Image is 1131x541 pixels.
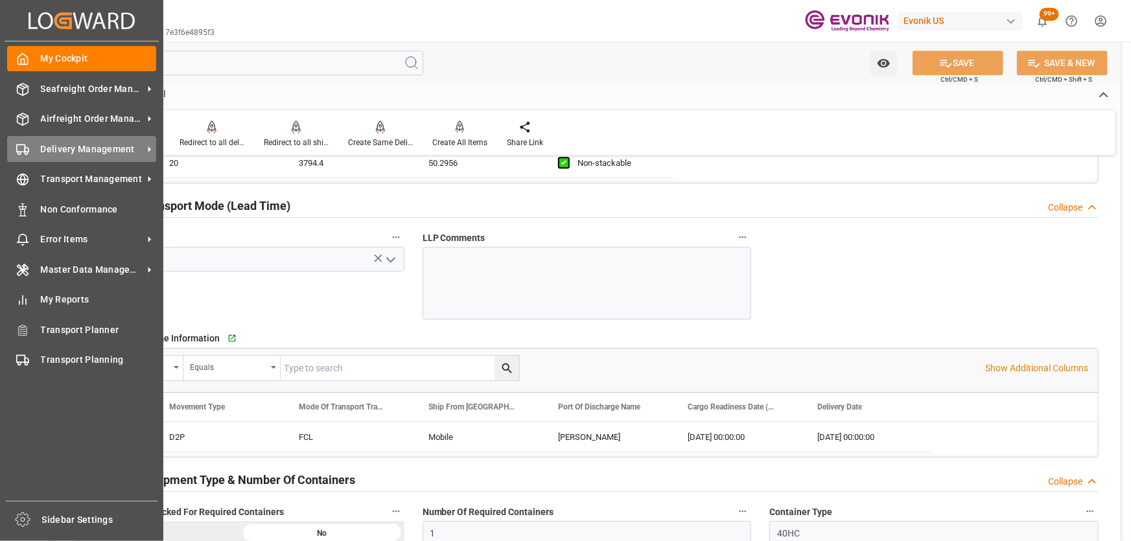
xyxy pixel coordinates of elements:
span: Master Data Management [41,263,143,277]
h2: Challenging Equipment Type & Number Of Containers [75,471,355,489]
span: Text Information Checked For Required Containers [75,505,284,519]
div: Create All Items [432,137,487,148]
button: SAVE & NEW [1017,51,1108,75]
div: Redirect to all shipments [264,137,329,148]
span: Mode Of Transport Translation [299,402,386,411]
div: Press SPACE to select this row. [154,148,672,178]
input: Search Fields [60,51,423,75]
div: 20 [154,148,283,178]
div: [PERSON_NAME] [542,422,672,452]
span: Error Items [41,233,143,246]
div: Evonik US [898,12,1023,30]
div: [DATE] 00:00:00 [672,422,802,452]
div: Press SPACE to select this row. [154,422,931,452]
a: Transport Planner [7,317,156,342]
button: search button [495,356,519,380]
div: Share Link [507,137,543,148]
button: show 100 new notifications [1028,6,1057,36]
input: Type to search [281,356,519,380]
button: open menu [183,356,281,380]
button: open menu [380,249,399,270]
a: My Reports [7,287,156,312]
button: Challenge Status [388,229,404,246]
span: Ctrl/CMD + Shift + S [1035,75,1092,84]
div: 3794.4 [283,148,413,178]
span: Seafreight Order Management [41,82,143,96]
button: Number Of Required Containers [734,503,751,520]
span: Container Type [769,505,832,519]
span: My Reports [41,293,157,306]
span: Transport Planner [41,323,157,337]
div: Create Same Delivery Date [348,137,413,148]
div: FCL [283,422,413,452]
h2: Challenging Transport Mode (Lead Time) [75,197,290,214]
div: Equals [190,358,266,373]
button: Evonik US [898,8,1028,33]
a: Transport Planning [7,347,156,373]
div: D2P [154,422,283,452]
span: Ctrl/CMD + S [940,75,978,84]
span: Transport Planning [41,353,157,367]
div: Collapse [1048,475,1082,489]
span: Ship From [GEOGRAPHIC_DATA] [428,402,515,411]
img: Evonik-brand-mark-Deep-Purple-RGB.jpeg_1700498283.jpeg [805,10,889,32]
span: Cargo Readiness Date (Shipping Date) [688,402,775,411]
span: Transport Management [41,172,143,186]
div: Collapse [1048,201,1082,214]
span: 99+ [1040,8,1059,21]
div: 50.2956 [413,148,542,178]
span: Airfreight Order Management [41,112,143,126]
div: Mobile [413,422,542,452]
span: Delivery Management [41,143,143,156]
button: open menu [870,51,897,75]
span: Non Conformance [41,203,157,216]
button: Container Type [1082,503,1099,520]
button: LLP Comments [734,229,751,246]
div: [DATE] 00:00:00 [802,422,931,452]
span: LLP Comments [423,231,485,245]
p: Show Additional Columns [985,362,1088,375]
a: Non Conformance [7,196,156,222]
a: My Cockpit [7,46,156,71]
div: Non-stackable [577,148,657,178]
span: Number Of Required Containers [423,505,554,519]
button: SAVE [913,51,1003,75]
button: Help Center [1057,6,1086,36]
button: Text Information Checked For Required Containers [388,503,404,520]
span: Port Of Discharge Name [558,402,640,411]
div: Redirect to all deliveries [180,137,244,148]
span: Movement Type [169,402,225,411]
span: Delivery Date [817,402,862,411]
span: Sidebar Settings [42,513,158,527]
span: My Cockpit [41,52,157,65]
